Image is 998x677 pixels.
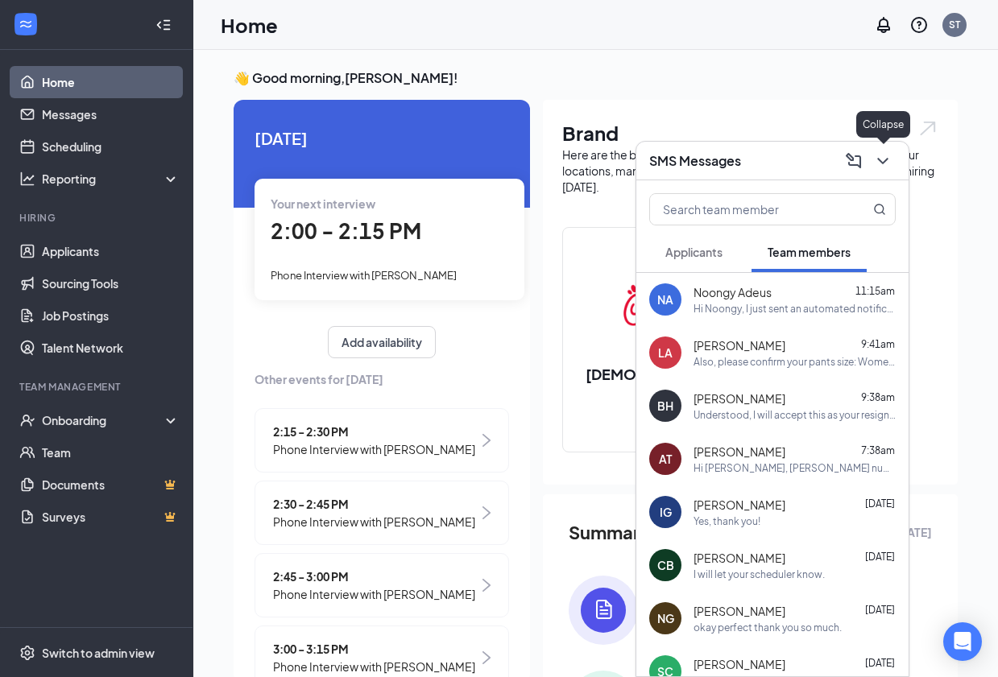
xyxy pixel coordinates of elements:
[273,640,475,658] span: 3:00 - 3:15 PM
[271,269,457,282] span: Phone Interview with [PERSON_NAME]
[42,501,180,533] a: SurveysCrown
[649,152,741,170] h3: SMS Messages
[650,194,841,225] input: Search team member
[42,235,180,267] a: Applicants
[19,645,35,661] svg: Settings
[273,658,475,675] span: Phone Interview with [PERSON_NAME]
[861,391,895,403] span: 9:38am
[42,171,180,187] div: Reporting
[657,557,674,573] div: CB
[657,291,673,308] div: NA
[19,412,35,428] svg: UserCheck
[856,111,910,138] div: Collapse
[943,622,982,661] div: Open Intercom Messenger
[694,444,785,460] span: [PERSON_NAME]
[255,126,509,151] span: [DATE]
[694,408,896,422] div: Understood, I will accept this as your resignation from the position offered at [DEMOGRAPHIC_DATA...
[873,203,886,216] svg: MagnifyingGlass
[917,119,938,138] img: open.6027fd2a22e1237b5b06.svg
[657,610,674,626] div: NG
[865,657,895,669] span: [DATE]
[874,15,893,35] svg: Notifications
[659,451,672,467] div: AT
[273,513,475,530] span: Phone Interview with [PERSON_NAME]
[569,518,756,547] span: Summary of last week
[273,495,475,513] span: 2:30 - 2:45 PM
[18,16,34,32] svg: WorkstreamLogo
[273,585,475,603] span: Phone Interview with [PERSON_NAME]
[328,326,436,358] button: Add availability
[42,436,180,469] a: Team
[155,17,172,33] svg: Collapse
[271,196,375,211] span: Your next interview
[234,69,958,87] h3: 👋 Good morning, [PERSON_NAME] !
[42,332,180,364] a: Talent Network
[694,568,825,581] div: I will let your scheduler know.
[861,444,895,456] span: 7:38am
[271,217,421,244] span: 2:00 - 2:15 PM
[273,440,475,458] span: Phone Interview with [PERSON_NAME]
[42,130,180,163] a: Scheduling
[42,98,180,130] a: Messages
[694,337,785,353] span: [PERSON_NAME]
[563,364,787,404] h2: [DEMOGRAPHIC_DATA]-fil-A
[694,497,785,513] span: [PERSON_NAME]
[42,299,180,332] a: Job Postings
[273,423,475,440] span: 2:15 - 2:30 PM
[42,267,180,299] a: Sourcing Tools
[42,66,180,98] a: Home
[873,151,892,171] svg: ChevronDown
[841,148,867,174] button: ComposeMessage
[42,645,155,661] div: Switch to admin view
[42,469,180,501] a: DocumentsCrown
[562,147,938,195] div: Here are the brands under this account. Click into a brand to see your locations, managers, job p...
[694,461,896,475] div: Hi [PERSON_NAME], [PERSON_NAME] number can be found under the "staff" tab on Hotschedules.
[665,245,723,259] span: Applicants
[844,151,863,171] svg: ComposeMessage
[694,284,772,300] span: Noongy Adeus
[855,285,895,297] span: 11:15am
[273,568,475,585] span: 2:45 - 3:00 PM
[694,514,760,528] div: Yes, thank you!
[19,380,176,394] div: Team Management
[768,245,851,259] span: Team members
[660,504,672,520] div: IG
[42,412,166,428] div: Onboarding
[694,390,785,407] span: [PERSON_NAME]
[694,621,842,634] div: okay perfect thank you so much.
[865,497,895,510] span: [DATE]
[657,398,673,414] div: BH
[694,355,896,369] div: Also, please confirm your pants size: Women's waist options: size 0 through size 26+ they go up i...
[221,11,278,39] h1: Home
[19,171,35,187] svg: Analysis
[861,338,895,350] span: 9:41am
[255,370,509,388] span: Other events for [DATE]
[949,18,960,31] div: ST
[694,550,785,566] span: [PERSON_NAME]
[870,148,896,174] button: ChevronDown
[562,119,938,147] h1: Brand
[909,15,929,35] svg: QuestionInfo
[19,211,176,225] div: Hiring
[865,604,895,616] span: [DATE]
[623,254,727,357] img: Chick-fil-A
[694,603,785,619] span: [PERSON_NAME]
[658,345,673,361] div: LA
[865,551,895,563] span: [DATE]
[569,576,638,645] img: icon
[694,302,896,316] div: Hi Noongy, I just sent an automated notification based on what was present for me in the Form I-9...
[694,656,785,672] span: [PERSON_NAME]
